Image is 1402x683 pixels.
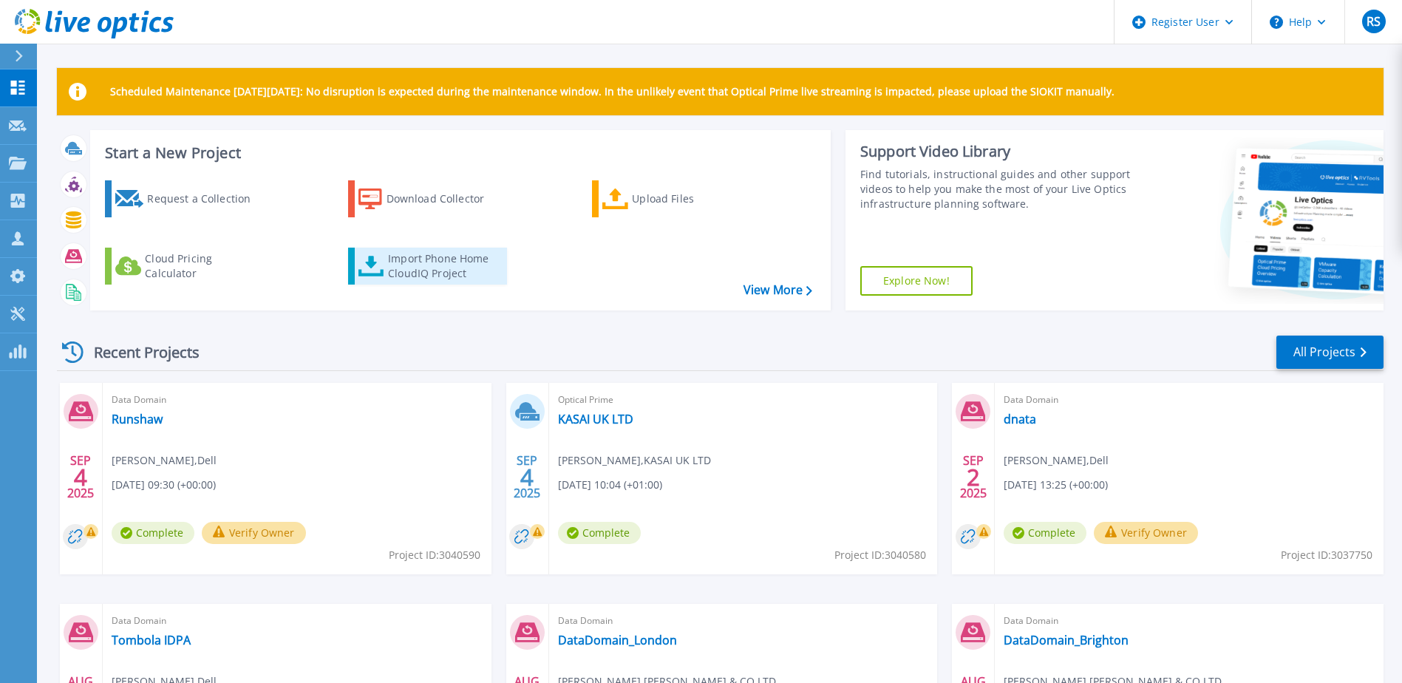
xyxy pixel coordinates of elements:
a: Upload Files [592,180,757,217]
h3: Start a New Project [105,145,811,161]
div: SEP 2025 [513,450,541,504]
span: Project ID: 3037750 [1281,547,1372,563]
span: Data Domain [112,392,483,408]
span: Complete [112,522,194,544]
div: Cloud Pricing Calculator [145,251,263,281]
span: [DATE] 09:30 (+00:00) [112,477,216,493]
div: SEP 2025 [959,450,987,504]
a: View More [743,283,812,297]
div: Find tutorials, instructional guides and other support videos to help you make the most of your L... [860,167,1134,211]
span: [PERSON_NAME] , Dell [1004,452,1109,469]
a: Download Collector [348,180,513,217]
a: KASAI UK LTD [558,412,633,427]
a: DataDomain_London [558,633,677,648]
span: 4 [74,471,87,483]
span: Data Domain [1004,392,1375,408]
span: Project ID: 3040590 [389,547,480,563]
span: Data Domain [558,613,929,629]
div: Recent Projects [57,334,220,370]
span: [PERSON_NAME] , KASAI UK LTD [558,452,711,469]
span: Data Domain [112,613,483,629]
a: Request a Collection [105,180,270,217]
a: dnata [1004,412,1036,427]
a: DataDomain_Brighton [1004,633,1129,648]
div: Download Collector [387,184,505,214]
span: 2 [967,471,980,483]
span: [DATE] 13:25 (+00:00) [1004,477,1108,493]
p: Scheduled Maintenance [DATE][DATE]: No disruption is expected during the maintenance window. In t... [110,86,1115,98]
a: Tombola IDPA [112,633,191,648]
span: RS [1367,16,1381,27]
span: Complete [1004,522,1086,544]
div: Request a Collection [147,184,265,214]
div: SEP 2025 [67,450,95,504]
span: 4 [520,471,534,483]
button: Verify Owner [1094,522,1198,544]
span: Complete [558,522,641,544]
a: Cloud Pricing Calculator [105,248,270,285]
span: Data Domain [1004,613,1375,629]
div: Upload Files [632,184,750,214]
span: Project ID: 3040580 [834,547,926,563]
div: Support Video Library [860,142,1134,161]
span: [PERSON_NAME] , Dell [112,452,217,469]
div: Import Phone Home CloudIQ Project [388,251,503,281]
a: All Projects [1276,336,1384,369]
span: Optical Prime [558,392,929,408]
a: Runshaw [112,412,163,427]
span: [DATE] 10:04 (+01:00) [558,477,662,493]
button: Verify Owner [202,522,306,544]
a: Explore Now! [860,266,973,296]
